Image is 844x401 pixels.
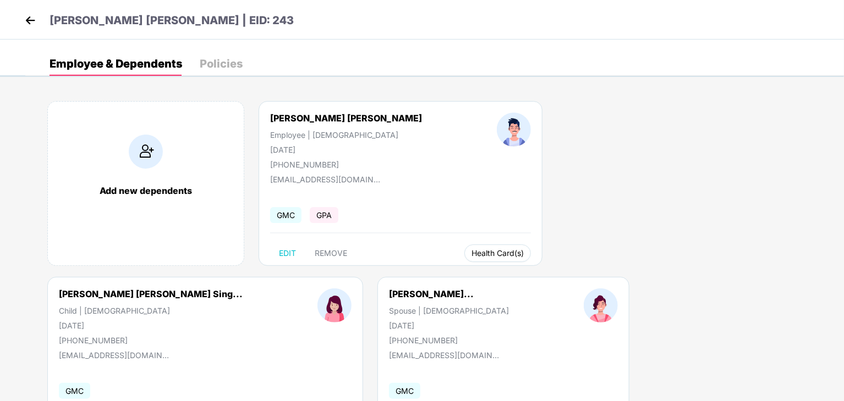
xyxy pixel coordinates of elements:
[584,288,618,322] img: profileImage
[472,250,524,256] span: Health Card(s)
[200,58,243,69] div: Policies
[270,145,422,154] div: [DATE]
[464,244,531,262] button: Health Card(s)
[317,288,352,322] img: profileImage
[59,306,243,315] div: Child | [DEMOGRAPHIC_DATA]
[389,321,509,330] div: [DATE]
[22,12,39,29] img: back
[270,113,422,124] div: [PERSON_NAME] [PERSON_NAME]
[270,160,422,169] div: [PHONE_NUMBER]
[389,383,420,399] span: GMC
[279,249,296,258] span: EDIT
[270,175,380,184] div: [EMAIL_ADDRESS][DOMAIN_NAME]
[129,135,163,169] img: addIcon
[59,288,243,299] div: [PERSON_NAME] [PERSON_NAME] Sing...
[59,185,233,196] div: Add new dependents
[59,336,243,345] div: [PHONE_NUMBER]
[306,244,356,262] button: REMOVE
[270,244,305,262] button: EDIT
[270,207,302,223] span: GMC
[59,383,90,399] span: GMC
[50,12,294,29] p: [PERSON_NAME] [PERSON_NAME] | EID: 243
[389,350,499,360] div: [EMAIL_ADDRESS][DOMAIN_NAME]
[59,350,169,360] div: [EMAIL_ADDRESS][DOMAIN_NAME]
[50,58,182,69] div: Employee & Dependents
[270,130,422,140] div: Employee | [DEMOGRAPHIC_DATA]
[310,207,338,223] span: GPA
[389,336,509,345] div: [PHONE_NUMBER]
[389,306,509,315] div: Spouse | [DEMOGRAPHIC_DATA]
[497,113,531,147] img: profileImage
[389,288,474,299] div: [PERSON_NAME]...
[315,249,347,258] span: REMOVE
[59,321,243,330] div: [DATE]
